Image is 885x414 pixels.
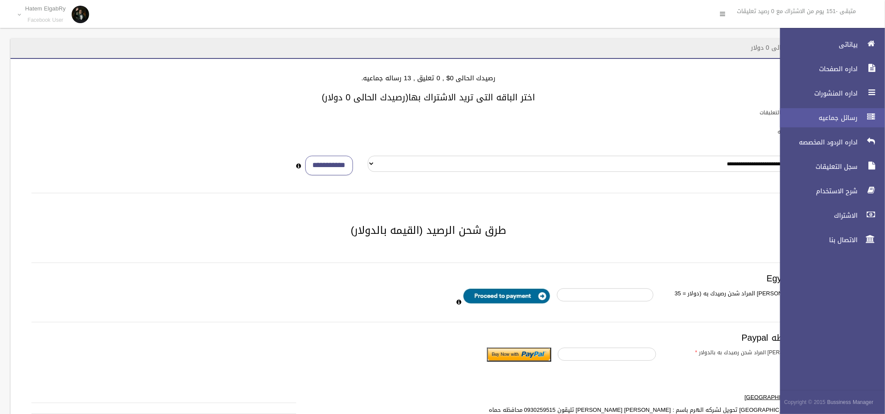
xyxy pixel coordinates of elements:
a: الاشتراك [773,206,885,225]
p: Hatem ElgabRy [25,5,66,12]
strong: Bussiness Manager [827,397,874,407]
a: سجل التعليقات [773,157,885,176]
input: Submit [487,348,551,362]
a: اداره المنشورات [773,84,885,103]
small: Facebook User [25,17,66,24]
a: اداره الردود المخصصه [773,133,885,152]
span: الاشتراك [773,211,860,220]
span: اداره المنشورات [773,89,860,98]
a: الاتصال بنا [773,230,885,250]
label: باقات الرد الالى على التعليقات [760,108,829,117]
span: رسائل جماعيه [773,113,860,122]
span: شرح الاستخدام [773,187,860,195]
a: رسائل جماعيه [773,108,885,127]
label: من [GEOGRAPHIC_DATA] [475,392,819,403]
h4: رصيدك الحالى 0$ , 0 تعليق , 13 رساله جماعيه. [21,75,836,82]
span: بياناتى [773,40,860,49]
span: سجل التعليقات [773,162,860,171]
h3: اختر الباقه التى تريد الاشتراك بها(رصيدك الحالى 0 دولار) [21,92,836,102]
h3: Egypt payment [31,274,826,283]
header: الاشتراك - رصيدك الحالى 0 دولار [741,39,847,56]
span: Copyright © 2015 [784,397,826,407]
a: بياناتى [773,35,885,54]
a: شرح الاستخدام [773,181,885,201]
span: اداره الصفحات [773,65,860,73]
label: ادخل [PERSON_NAME] المراد شحن رصيدك به بالدولار [663,348,830,357]
h2: طرق شحن الرصيد (القيمه بالدولار) [21,225,836,236]
label: باقات الرسائل الجماعيه [778,127,829,137]
h3: الدفع بواسطه Paypal [31,333,826,342]
a: اداره الصفحات [773,59,885,79]
span: اداره الردود المخصصه [773,138,860,147]
span: الاتصال بنا [773,236,860,244]
label: ادخل [PERSON_NAME] المراد شحن رصيدك به (دولار = 35 جنيه ) [660,288,824,309]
